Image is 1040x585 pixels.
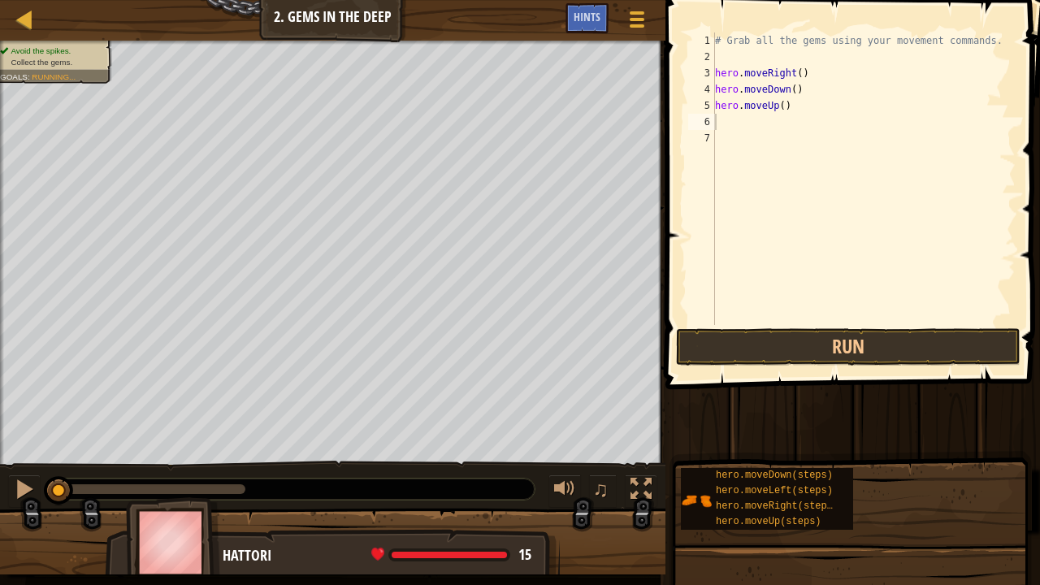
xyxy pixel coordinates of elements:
[625,474,657,508] button: Toggle fullscreen
[688,114,715,130] div: 6
[32,72,76,81] span: Running...
[592,477,609,501] span: ♫
[676,328,1020,366] button: Run
[688,130,715,146] div: 7
[28,72,32,81] span: :
[8,474,41,508] button: Ctrl + P: Pause
[518,544,531,565] span: 15
[716,470,833,481] span: hero.moveDown(steps)
[688,49,715,65] div: 2
[688,97,715,114] div: 5
[223,545,544,566] div: Hattori
[688,32,715,49] div: 1
[681,485,712,516] img: portrait.png
[688,81,715,97] div: 4
[11,46,71,55] span: Avoid the spikes.
[548,474,581,508] button: Adjust volume
[589,474,617,508] button: ♫
[11,58,72,67] span: Collect the gems.
[716,485,833,496] span: hero.moveLeft(steps)
[716,500,838,512] span: hero.moveRight(steps)
[574,9,600,24] span: Hints
[716,516,821,527] span: hero.moveUp(steps)
[688,65,715,81] div: 3
[371,548,531,562] div: health: 14.6 / 14.6
[617,3,657,41] button: Show game menu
